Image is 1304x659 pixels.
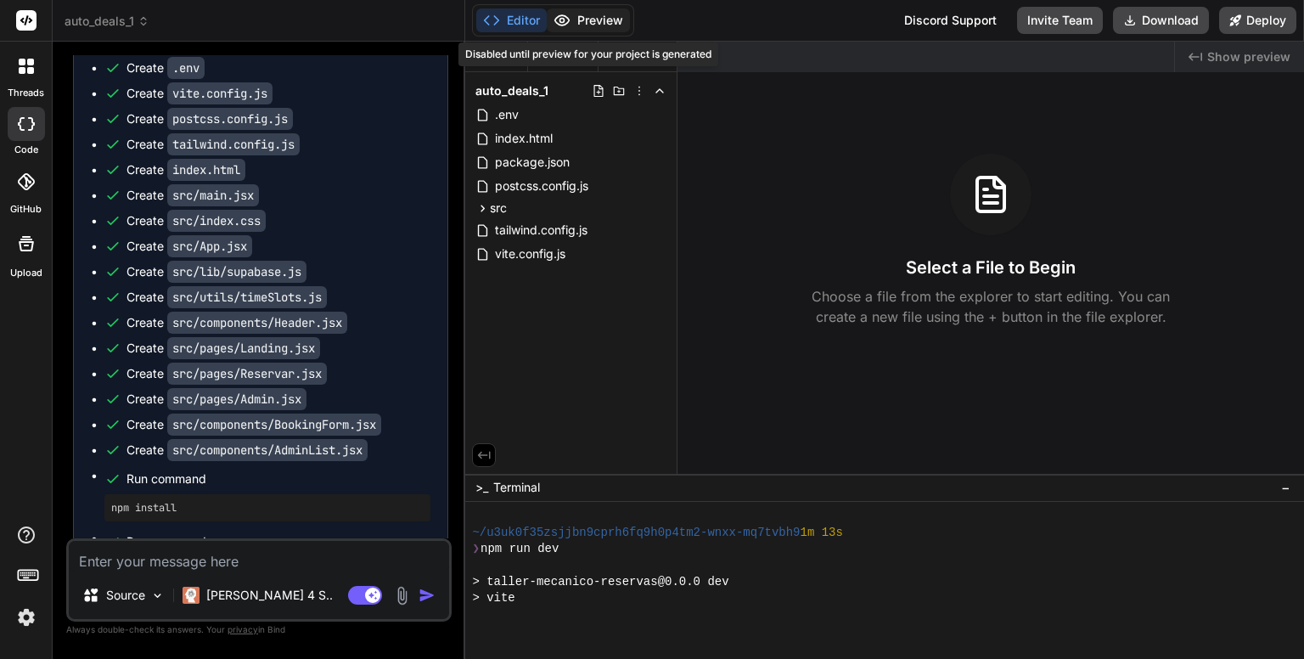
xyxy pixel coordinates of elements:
[10,266,42,280] label: Upload
[493,104,520,125] span: .env
[14,143,38,157] label: code
[167,363,327,385] code: src/pages/Reservar.jsx
[126,136,300,153] div: Create
[228,624,258,634] span: privacy
[126,442,368,459] div: Create
[111,501,424,515] pre: npm install
[167,261,306,283] code: src/lib/supabase.js
[12,603,41,632] img: settings
[475,82,548,99] span: auto_deals_1
[490,200,507,217] span: src
[547,8,630,32] button: Preview
[126,365,327,382] div: Create
[419,587,436,604] img: icon
[472,590,514,606] span: > vite
[126,340,320,357] div: Create
[167,57,205,79] code: .env
[493,220,589,240] span: tailwind.config.js
[472,541,481,557] span: ❯
[1219,7,1296,34] button: Deploy
[801,525,843,541] span: 1m 13s
[167,235,252,257] code: src/App.jsx
[493,128,554,149] span: index.html
[126,85,273,102] div: Create
[167,210,266,232] code: src/index.css
[472,525,800,541] span: ~/u3uk0f35zsjjbn9cprh6fq9h0p4tm2-wnxx-mq7tvbh9
[126,470,430,487] span: Run command
[894,7,1007,34] div: Discord Support
[126,161,245,178] div: Create
[1017,7,1103,34] button: Invite Team
[66,622,452,638] p: Always double-check its answers. Your in Bind
[1207,48,1290,65] span: Show preview
[65,13,149,30] span: auto_deals_1
[126,59,205,76] div: Create
[167,184,259,206] code: src/main.jsx
[126,391,306,408] div: Create
[106,587,145,604] p: Source
[126,533,430,550] span: Run command
[493,479,540,496] span: Terminal
[8,86,44,100] label: threads
[1113,7,1209,34] button: Download
[126,187,259,204] div: Create
[167,159,245,181] code: index.html
[167,388,306,410] code: src/pages/Admin.jsx
[458,42,718,66] div: Disabled until preview for your project is generated
[167,108,293,130] code: postcss.config.js
[183,587,200,604] img: Claude 4 Sonnet
[126,110,293,127] div: Create
[493,152,571,172] span: package.json
[475,479,488,496] span: >_
[167,82,273,104] code: vite.config.js
[206,587,333,604] p: [PERSON_NAME] 4 S..
[126,314,347,331] div: Create
[392,586,412,605] img: attachment
[906,256,1076,279] h3: Select a File to Begin
[481,541,559,557] span: npm run dev
[126,416,381,433] div: Create
[126,238,252,255] div: Create
[150,589,165,603] img: Pick Models
[167,312,347,334] code: src/components/Header.jsx
[476,8,547,32] button: Editor
[472,574,728,590] span: > taller-mecanico-reservas@0.0.0 dev
[126,289,327,306] div: Create
[126,212,266,229] div: Create
[1281,479,1290,496] span: −
[167,439,368,461] code: src/components/AdminList.jsx
[167,414,381,436] code: src/components/BookingForm.jsx
[493,244,567,264] span: vite.config.js
[167,337,320,359] code: src/pages/Landing.jsx
[801,286,1181,327] p: Choose a file from the explorer to start editing. You can create a new file using the + button in...
[10,202,42,217] label: GitHub
[167,133,300,155] code: tailwind.config.js
[1278,474,1294,501] button: −
[126,263,306,280] div: Create
[167,286,327,308] code: src/utils/timeSlots.js
[493,176,590,196] span: postcss.config.js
